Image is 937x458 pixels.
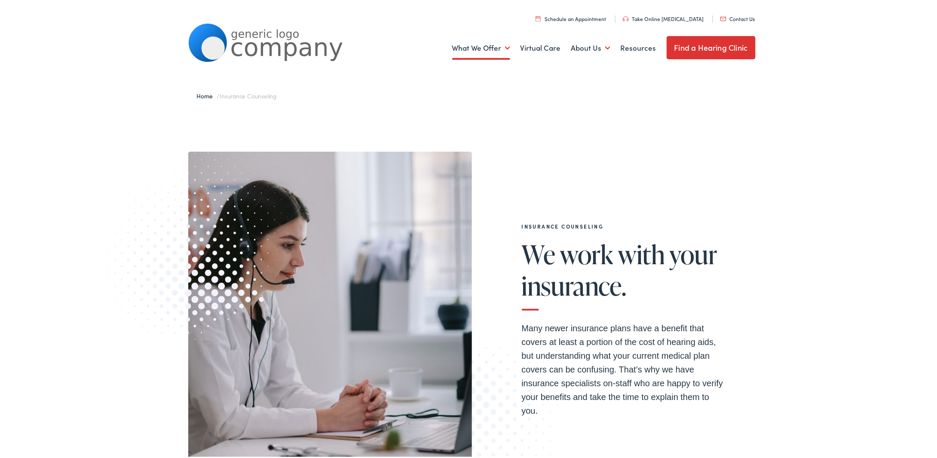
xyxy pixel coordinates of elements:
img: Graphic image with a halftone pattern, contributing to the site's visual design. [75,125,302,358]
span: insurance. [522,270,626,298]
a: What We Offer [452,31,510,62]
span: / [197,90,277,98]
a: Resources [621,31,656,62]
img: utility icon [536,14,541,20]
span: Insurance Counseling [220,90,277,98]
a: Home [197,90,217,98]
span: with [618,238,665,267]
a: Find a Hearing Clinic [667,34,756,58]
span: work [560,238,613,267]
h2: Insurance Counseling [522,222,728,228]
a: Schedule an Appointment [536,13,606,21]
img: utility icon [623,15,629,20]
span: We [522,238,555,267]
a: Contact Us [720,13,755,21]
a: Virtual Care [521,31,561,62]
img: utility icon [720,15,726,19]
p: Many newer insurance plans have a benefit that covers at least a portion of the cost of hearing a... [522,320,728,416]
a: Take Online [MEDICAL_DATA] [623,13,704,21]
span: your [670,238,717,267]
a: About Us [571,31,610,62]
